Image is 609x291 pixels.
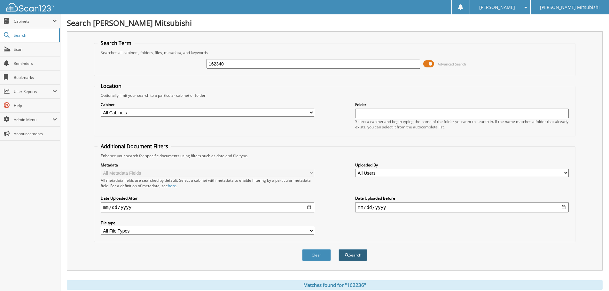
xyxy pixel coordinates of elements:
[98,143,171,150] legend: Additional Document Filters
[355,195,569,201] label: Date Uploaded Before
[98,153,572,158] div: Enhance your search for specific documents using filters such as date and file type.
[168,183,176,188] a: here
[101,195,314,201] label: Date Uploaded After
[14,61,57,66] span: Reminders
[101,102,314,107] label: Cabinet
[14,33,56,38] span: Search
[339,249,367,261] button: Search
[355,162,569,168] label: Uploaded By
[98,50,572,55] div: Searches all cabinets, folders, files, metadata, and keywords
[14,103,57,108] span: Help
[355,119,569,130] div: Select a cabinet and begin typing the name of the folder you want to search in. If the name match...
[302,249,331,261] button: Clear
[98,82,125,89] legend: Location
[540,5,600,9] span: [PERSON_NAME] Mitsubishi
[6,3,54,11] img: scan123-logo-white.svg
[479,5,515,9] span: [PERSON_NAME]
[67,280,603,290] div: Matches found for "162236"
[577,260,609,291] iframe: Chat Widget
[14,75,57,80] span: Bookmarks
[438,62,466,66] span: Advanced Search
[101,162,314,168] label: Metadata
[101,220,314,226] label: File type
[14,47,57,52] span: Scan
[14,19,52,24] span: Cabinets
[67,18,603,28] h1: Search [PERSON_NAME] Mitsubishi
[14,131,57,136] span: Announcements
[355,102,569,107] label: Folder
[14,117,52,122] span: Admin Menu
[355,202,569,212] input: end
[101,202,314,212] input: start
[14,89,52,94] span: User Reports
[98,93,572,98] div: Optionally limit your search to a particular cabinet or folder
[98,40,135,47] legend: Search Term
[101,178,314,188] div: All metadata fields are searched by default. Select a cabinet with metadata to enable filtering b...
